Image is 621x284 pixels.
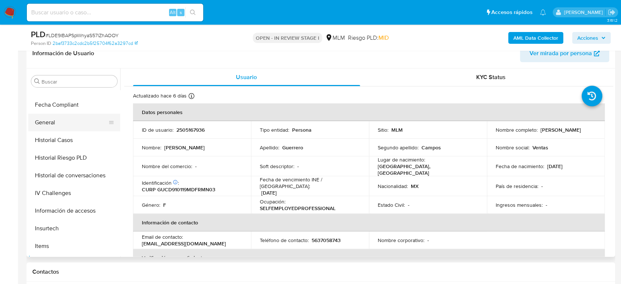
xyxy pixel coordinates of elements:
[476,73,506,81] span: KYC Status
[532,144,548,151] p: Ventas
[180,9,182,16] span: s
[520,45,609,62] button: Ver mirada por persona
[607,17,617,23] span: 3.161.2
[31,28,46,40] b: PLD
[236,73,257,81] span: Usuario
[133,103,605,121] th: Datos personales
[170,9,176,16] span: Alt
[260,198,286,205] p: Ocupación :
[391,127,403,133] p: MLM
[260,205,335,212] p: SELFEMPLOYEDPROFESSIONAL
[408,202,409,208] p: -
[46,32,119,39] span: # LDE9IBAPSpWnyaS57lZhAOOY
[508,32,563,44] button: AML Data Collector
[608,8,615,16] a: Salir
[142,127,173,133] p: ID de usuario :
[378,183,408,189] p: Nacionalidad :
[260,163,294,170] p: Soft descriptor :
[496,183,538,189] p: País de residencia :
[142,240,226,247] p: [EMAIL_ADDRESS][DOMAIN_NAME]
[378,202,405,208] p: Estado Civil :
[260,176,360,189] p: Fecha de vencimiento INE / [GEOGRAPHIC_DATA] :
[260,127,289,133] p: Tipo entidad :
[282,144,303,151] p: Guerrero
[133,249,605,267] th: Verificación y cumplimiento
[541,183,543,189] p: -
[378,127,388,133] p: Sitio :
[260,144,279,151] p: Apellido :
[491,8,532,16] span: Accesos rápidos
[34,78,40,84] button: Buscar
[28,255,120,273] button: KYC
[28,167,120,184] button: Historial de conversaciones
[27,8,203,17] input: Buscar usuario o caso...
[421,144,441,151] p: Campos
[312,237,341,244] p: 5637058743
[42,78,114,85] input: Buscar
[564,9,605,16] p: diego.gardunorosas@mercadolibre.com.mx
[53,40,138,47] a: 2baf3733c2cdc2b5f25704f62a3297cd
[546,202,547,208] p: -
[32,268,609,276] h1: Contactos
[32,50,94,57] h1: Información de Usuario
[28,131,120,149] button: Historial Casos
[142,163,192,170] p: Nombre del comercio :
[378,163,475,176] p: [GEOGRAPHIC_DATA], [GEOGRAPHIC_DATA]
[530,45,592,62] span: Ver mirada por persona
[31,40,51,47] b: Person ID
[427,237,429,244] p: -
[297,163,299,170] p: -
[28,149,120,167] button: Historial Riesgo PLD
[142,202,160,208] p: Género :
[142,186,215,193] p: CURP GUCD910119MDFRMN03
[325,34,345,42] div: MLM
[378,237,424,244] p: Nombre corporativo :
[572,32,611,44] button: Acciones
[378,33,389,42] span: MID
[142,180,179,186] p: Identificación :
[496,202,543,208] p: Ingresos mensuales :
[261,189,277,196] p: [DATE]
[28,220,120,237] button: Insurtech
[292,127,312,133] p: Persona
[253,33,322,43] p: OPEN - IN REVIEW STAGE I
[163,202,166,208] p: F
[378,156,425,163] p: Lugar de nacimiento :
[133,92,187,99] p: Actualizado hace 6 días
[513,32,558,44] b: AML Data Collector
[28,237,120,255] button: Items
[411,183,419,189] p: MX
[176,127,205,133] p: 2505167936
[133,214,605,231] th: Información de contacto
[142,144,161,151] p: Nombre :
[142,234,183,240] p: Email de contacto :
[28,202,120,220] button: Información de accesos
[378,144,419,151] p: Segundo apellido :
[496,127,538,133] p: Nombre completo :
[496,163,544,170] p: Fecha de nacimiento :
[195,163,197,170] p: -
[185,7,200,18] button: search-icon
[540,9,546,15] a: Notificaciones
[164,144,205,151] p: [PERSON_NAME]
[541,127,581,133] p: [PERSON_NAME]
[28,184,120,202] button: IV Challenges
[28,96,120,114] button: Fecha Compliant
[348,34,389,42] span: Riesgo PLD:
[547,163,563,170] p: [DATE]
[496,144,530,151] p: Nombre social :
[577,32,598,44] span: Acciones
[260,237,309,244] p: Teléfono de contacto :
[28,114,114,131] button: General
